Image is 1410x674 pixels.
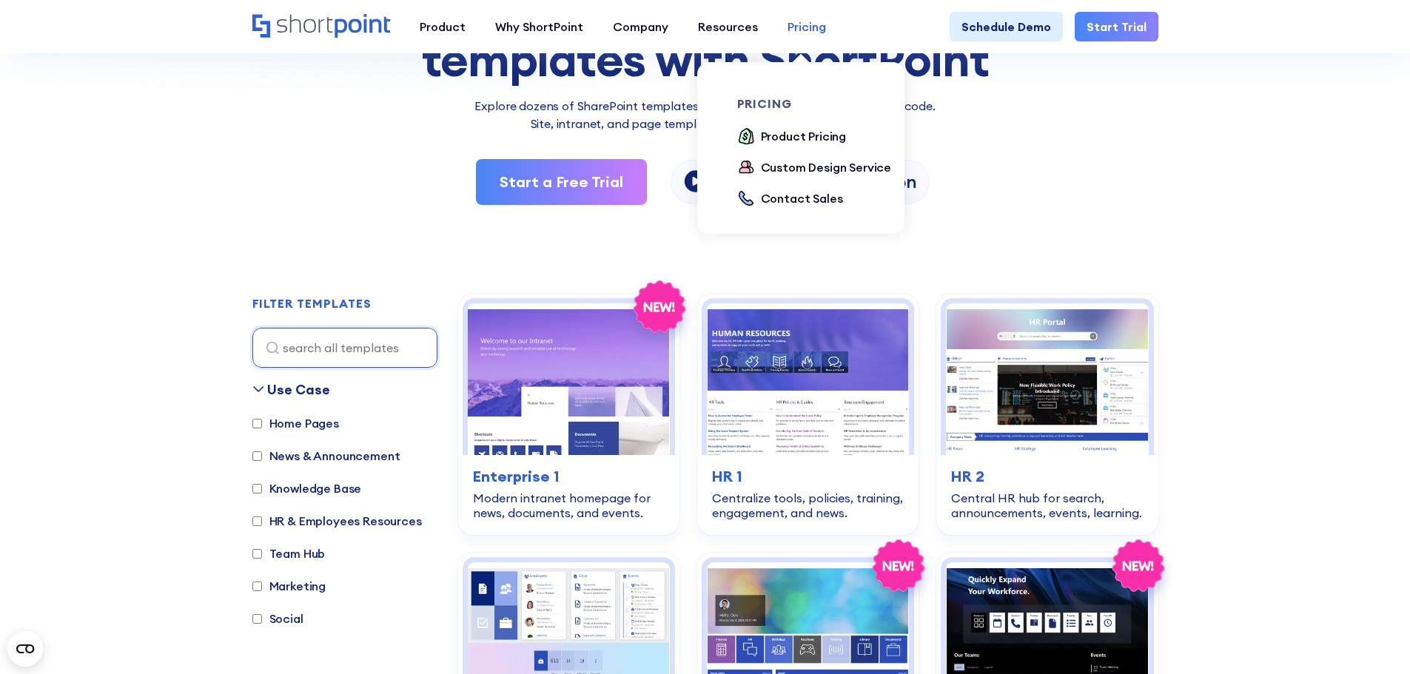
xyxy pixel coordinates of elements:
a: open lightbox [671,160,930,204]
h3: HR 1 [712,465,904,488]
input: search all templates [252,328,437,368]
iframe: Chat Widget [1336,603,1410,674]
a: Why ShortPoint [480,12,598,41]
a: Start a Free Trial [476,159,647,205]
div: Use Case [267,380,330,400]
button: Open CMP widget [7,631,43,667]
div: Company [613,18,668,36]
div: Why ShortPoint [495,18,583,36]
a: Custom Design Service [737,158,892,178]
img: Enterprise 1 – SharePoint Homepage Design: Modern intranet homepage for news, documents, and events. [468,303,670,455]
a: HR 2 - HR Intranet Portal: Central HR hub for search, announcements, events, learning.HR 2Central... [936,294,1158,535]
label: Knowledge Base [252,479,362,497]
div: Centralize tools, policies, training, engagement, and news. [712,491,904,520]
a: HR 1 – Human Resources Template: Centralize tools, policies, training, engagement, and news.HR 1C... [697,294,919,535]
a: Enterprise 1 – SharePoint Homepage Design: Modern intranet homepage for news, documents, and even... [458,294,679,535]
div: Pricing [788,18,826,36]
a: Product Pricing [737,127,847,146]
input: Social [252,614,262,624]
label: Home Pages [252,414,339,432]
label: Team Hub [252,545,326,562]
a: Product [405,12,480,41]
div: Custom Design Service [761,158,892,176]
p: Explore dozens of SharePoint templates — install fast and customize without code. Site, intranet,... [252,97,1158,132]
div: pricing [737,98,903,109]
img: HR 1 – Human Resources Template: Centralize tools, policies, training, engagement, and news. [707,303,909,455]
h3: Enterprise 1 [473,465,665,488]
input: News & Announcement [252,451,262,461]
a: Company [598,12,683,41]
a: Pricing [773,12,841,41]
img: HR 2 - HR Intranet Portal: Central HR hub for search, announcements, events, learning. [946,303,1148,455]
a: Resources [683,12,773,41]
div: Modern intranet homepage for news, documents, and events. [473,491,665,520]
a: Schedule Demo [950,12,1063,41]
input: Marketing [252,582,262,591]
h3: HR 2 [951,465,1143,488]
label: Marketing [252,577,326,595]
div: Product Pricing [761,127,847,145]
a: Contact Sales [737,189,843,209]
div: Product [420,18,466,36]
label: Social [252,610,303,627]
input: Knowledge Base [252,484,262,493]
input: Team Hub [252,549,262,559]
input: HR & Employees Resources [252,516,262,526]
a: Home [252,14,390,39]
a: Start Trial [1075,12,1158,41]
div: Contact Sales [761,189,843,207]
h2: FILTER TEMPLATES [252,297,372,311]
label: HR & Employees Resources [252,512,422,530]
label: News & Announcement [252,447,400,465]
div: Central HR hub for search, announcements, events, learning. [951,491,1143,520]
input: Home Pages [252,419,262,428]
div: Resources [698,18,758,36]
